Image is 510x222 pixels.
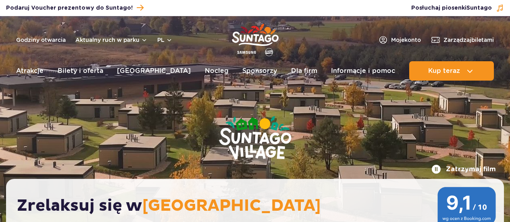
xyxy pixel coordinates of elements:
[291,61,317,81] a: Dla firm
[431,35,494,45] a: Zarządzajbiletami
[411,4,492,12] span: Posłuchaj piosenki
[466,5,492,11] span: Suntago
[117,61,191,81] a: [GEOGRAPHIC_DATA]
[391,36,421,44] span: Moje konto
[17,196,501,216] h2: Zrelaksuj się w
[378,35,421,45] a: Mojekonto
[187,85,324,193] img: Suntago Village
[411,4,504,12] button: Posłuchaj piosenkiSuntago
[431,164,496,174] button: Zatrzymaj film
[409,61,494,81] button: Kup teraz
[6,4,133,12] span: Podaruj Voucher prezentowy do Suntago!
[142,196,321,216] span: [GEOGRAPHIC_DATA]
[75,37,148,43] button: Aktualny ruch w parku
[331,61,395,81] a: Informacje i pomoc
[16,36,66,44] a: Godziny otwarcia
[443,36,494,44] span: Zarządzaj biletami
[157,36,173,44] button: pl
[428,67,460,75] span: Kup teraz
[242,61,277,81] a: Sponsorzy
[58,61,103,81] a: Bilety i oferta
[16,61,44,81] a: Atrakcje
[205,61,229,81] a: Nocleg
[6,2,144,13] a: Podaruj Voucher prezentowy do Suntago!
[232,20,279,57] a: Park of Poland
